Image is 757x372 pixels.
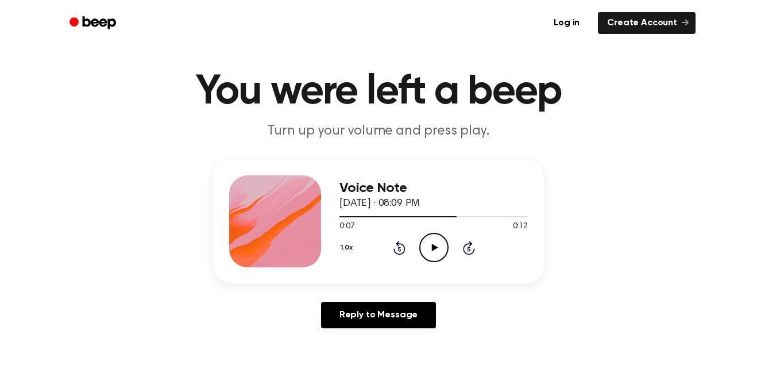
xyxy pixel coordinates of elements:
[598,12,696,34] a: Create Account
[513,221,528,233] span: 0:12
[321,302,436,328] a: Reply to Message
[158,122,599,141] p: Turn up your volume and press play.
[61,12,126,34] a: Beep
[339,181,528,196] h3: Voice Note
[339,221,354,233] span: 0:07
[84,71,673,113] h1: You were left a beep
[542,10,591,36] a: Log in
[339,238,357,258] button: 1.0x
[339,198,420,209] span: [DATE] · 08:09 PM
